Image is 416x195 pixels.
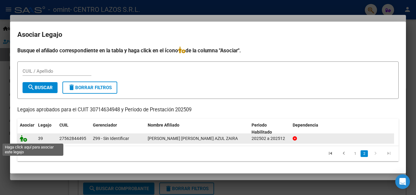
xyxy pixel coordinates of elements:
li: page 2 [360,148,369,159]
datatable-header-cell: Gerenciador [90,119,145,139]
a: go to previous page [338,150,350,157]
a: go to first page [325,150,336,157]
span: Nombre Afiliado [148,123,179,127]
span: Periodo Habilitado [252,123,272,134]
span: BANEGAS VERGARA AZUL ZAIRA [148,136,238,141]
span: CUIL [59,123,69,127]
span: Dependencia [293,123,318,127]
span: Z99 - Sin Identificar [93,136,129,141]
a: 1 [351,150,359,157]
span: Borrar Filtros [68,85,112,90]
span: Legajo [38,123,51,127]
datatable-header-cell: Dependencia [290,119,394,139]
datatable-header-cell: Periodo Habilitado [249,119,290,139]
h2: Asociar Legajo [17,29,399,40]
span: Buscar [27,85,53,90]
div: 27562844495 [59,135,86,142]
h4: Busque el afiliado correspondiente en la tabla y haga click en el ícono de la columna "Asociar". [17,47,399,54]
datatable-header-cell: Asociar [17,119,36,139]
div: 202502 a 202512 [252,135,288,142]
span: Asociar [20,123,34,127]
button: Buscar [23,82,58,93]
datatable-header-cell: Nombre Afiliado [145,119,249,139]
a: go to last page [383,150,395,157]
mat-icon: search [27,84,35,91]
p: Legajos aprobados para el CUIT 30714634948 y Período de Prestación 202509 [17,106,399,114]
span: Gerenciador [93,123,117,127]
datatable-header-cell: CUIL [57,119,90,139]
datatable-header-cell: Legajo [36,119,57,139]
button: Borrar Filtros [62,82,117,94]
mat-icon: delete [68,84,75,91]
div: Open Intercom Messenger [395,174,410,189]
a: 2 [361,150,368,157]
a: go to next page [370,150,381,157]
div: 6 registros [17,146,93,161]
span: 39 [38,136,43,141]
li: page 1 [351,148,360,159]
